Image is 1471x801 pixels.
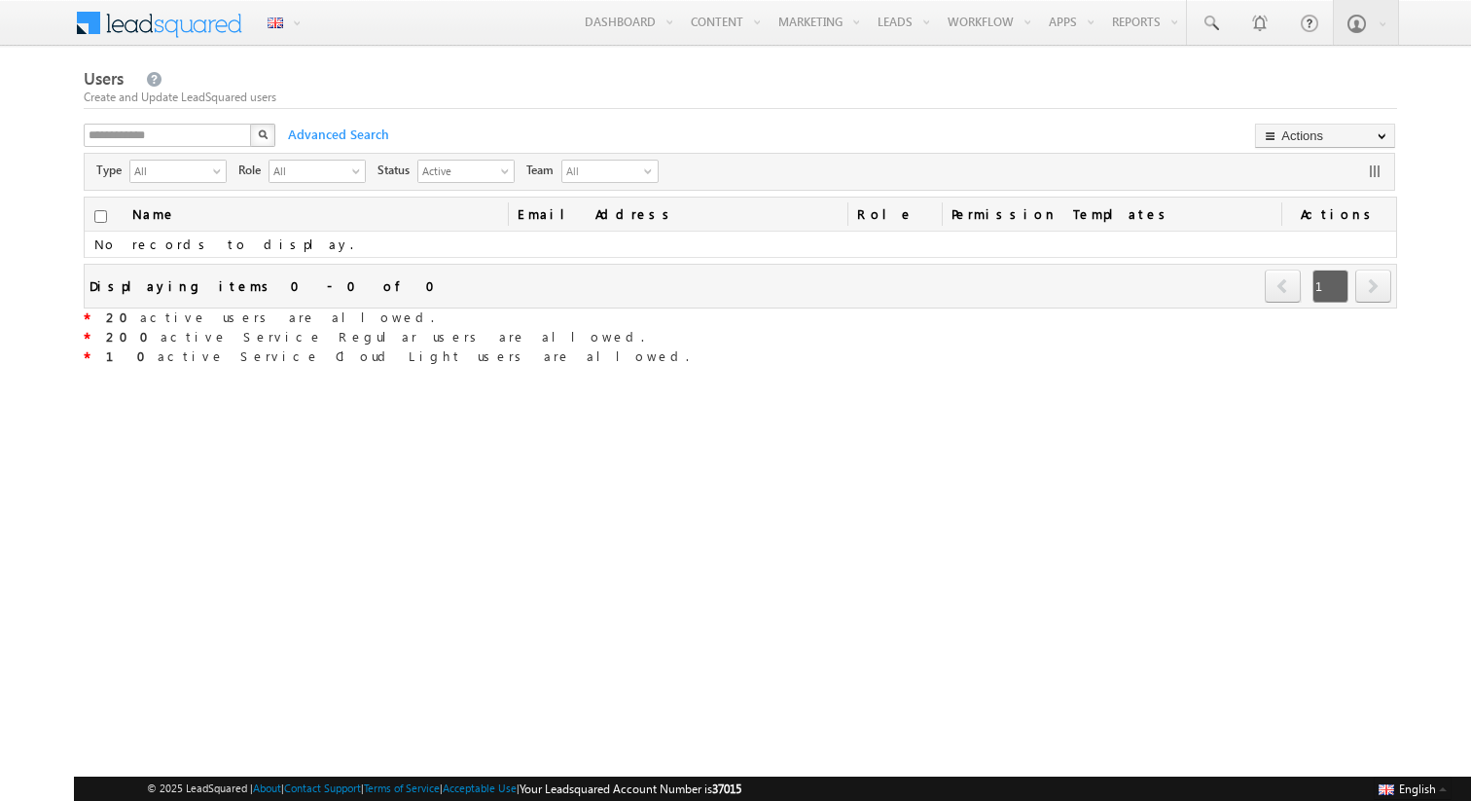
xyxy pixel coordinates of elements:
span: 1 [1312,270,1348,303]
div: Create and Update LeadSquared users [84,89,1398,106]
span: All [562,161,640,182]
span: select [501,165,517,176]
span: Advanced Search [278,126,395,143]
span: Team [526,162,561,179]
span: English [1399,782,1436,796]
span: Users [84,67,124,90]
a: next [1355,272,1391,303]
span: next [1355,270,1391,303]
a: Role [847,198,943,231]
img: Search [258,129,268,139]
span: active users are allowed. [90,309,434,325]
span: Type [96,162,129,179]
span: Permission Templates [942,198,1280,231]
td: No records to display. [85,232,1397,258]
a: Contact Support [284,782,361,794]
a: Name [123,198,186,231]
div: Displaying items 0 - 0 of 0 [90,274,447,297]
span: Status [377,162,417,179]
span: select [352,165,368,176]
span: © 2025 LeadSquared | | | | | [147,780,741,798]
strong: 10 [106,347,158,364]
span: prev [1265,270,1301,303]
a: About [253,782,281,794]
strong: 20 [106,309,140,325]
a: Acceptable Use [443,782,517,794]
a: Terms of Service [364,782,440,794]
a: Email Address [508,198,846,231]
span: Actions [1281,198,1397,231]
span: active Service Cloud Light users are allowed. [90,347,689,364]
span: Your Leadsquared Account Number is [520,782,741,796]
button: Actions [1255,124,1395,148]
span: 37015 [712,782,741,796]
button: English [1374,777,1452,800]
span: active Service Regular users are allowed. [90,328,644,345]
span: Active [418,161,498,180]
a: prev [1265,272,1302,303]
span: All [130,161,210,180]
span: Role [238,162,269,179]
span: All [269,161,349,180]
span: select [213,165,229,176]
strong: 200 [106,328,161,345]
